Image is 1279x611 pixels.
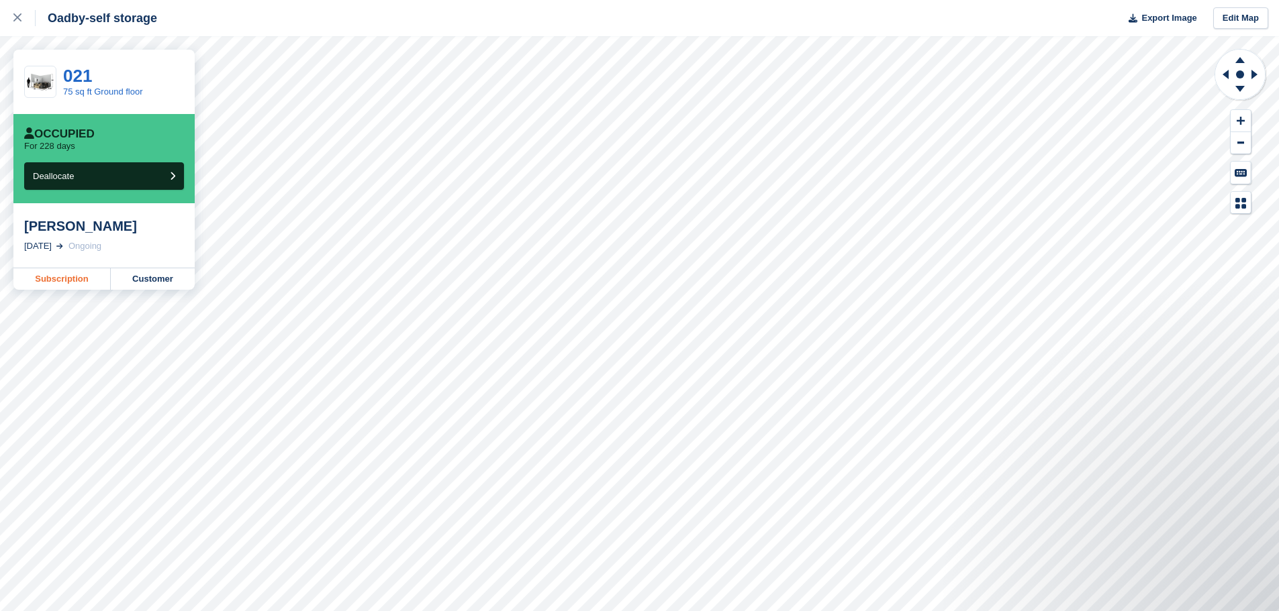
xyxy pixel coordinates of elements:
div: Ongoing [68,239,101,253]
button: Export Image [1121,7,1197,30]
button: Map Legend [1231,192,1251,214]
div: Oadby-self storage [36,10,157,26]
button: Keyboard Shortcuts [1231,162,1251,184]
span: Deallocate [33,171,74,181]
button: Zoom Out [1231,132,1251,154]
div: [PERSON_NAME] [24,218,184,234]
a: Edit Map [1213,7,1268,30]
div: [DATE] [24,239,52,253]
img: arrow-right-light-icn-cde0832a797a2874e46488d9cf13f60e5c3a73dbe684e267c42b8395dfbc2abf.svg [56,243,63,249]
div: Occupied [24,127,95,141]
p: For 228 days [24,141,75,152]
a: Customer [111,268,195,290]
span: Export Image [1141,11,1196,25]
a: Subscription [13,268,111,290]
button: Deallocate [24,162,184,190]
a: 75 sq ft Ground floor [63,87,143,97]
button: Zoom In [1231,110,1251,132]
a: 021 [63,66,92,86]
img: 75.jpg [25,70,56,94]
